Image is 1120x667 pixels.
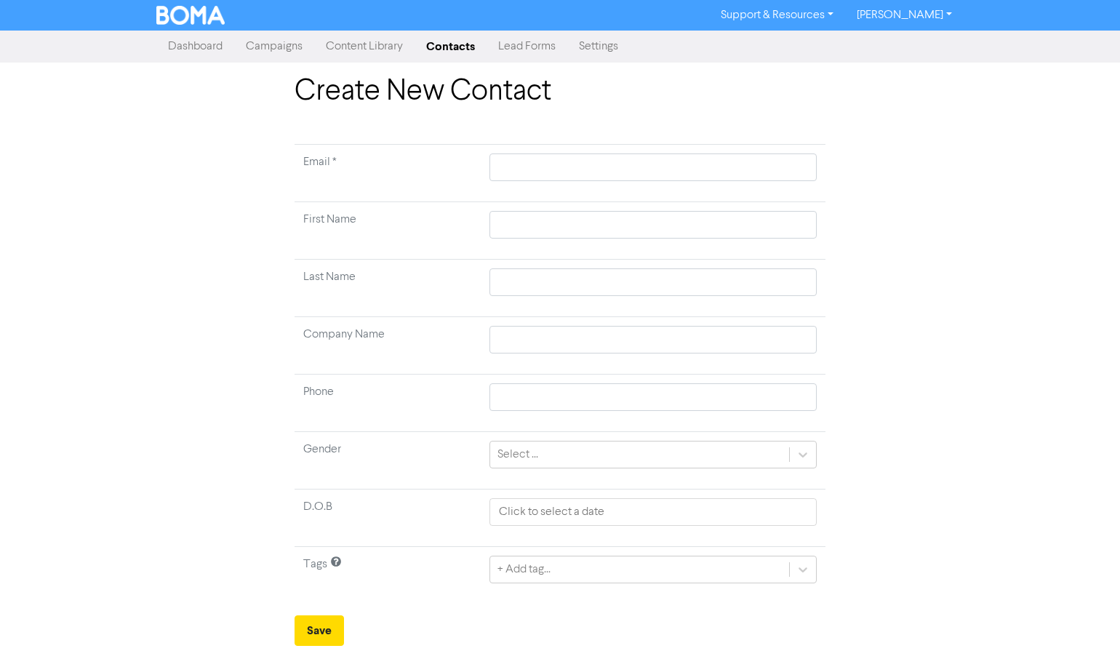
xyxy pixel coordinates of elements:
button: Save [295,615,344,646]
td: First Name [295,202,481,260]
td: Tags [295,547,481,604]
a: Content Library [314,32,415,61]
a: Support & Resources [709,4,845,27]
input: Click to select a date [489,498,817,526]
td: Required [295,145,481,202]
td: Company Name [295,317,481,375]
a: Contacts [415,32,487,61]
div: Select ... [497,446,538,463]
td: D.O.B [295,490,481,547]
td: Last Name [295,260,481,317]
img: BOMA Logo [156,6,225,25]
a: Lead Forms [487,32,567,61]
a: Dashboard [156,32,234,61]
td: Gender [295,432,481,490]
h1: Create New Contact [295,74,825,109]
a: Campaigns [234,32,314,61]
a: Settings [567,32,630,61]
a: [PERSON_NAME] [845,4,964,27]
div: + Add tag... [497,561,551,578]
td: Phone [295,375,481,432]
